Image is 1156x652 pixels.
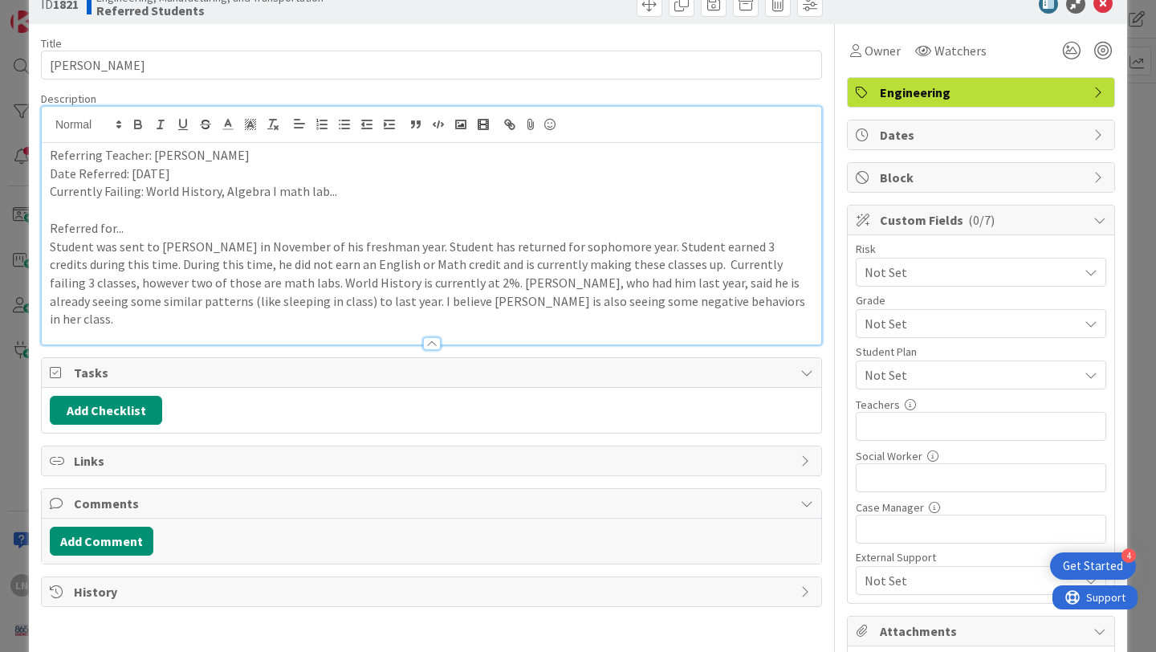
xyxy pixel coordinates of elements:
[856,295,1106,306] div: Grade
[74,363,792,382] span: Tasks
[880,210,1085,230] span: Custom Fields
[856,449,922,463] label: Social Worker
[41,51,822,79] input: type card name here...
[96,4,324,17] b: Referred Students
[50,238,813,329] p: Student was sent to [PERSON_NAME] in November of his freshman year. Student has returned for soph...
[865,571,1078,590] span: Not Set
[856,500,924,515] label: Case Manager
[50,182,813,201] p: Currently Failing: World History, Algebra I math lab...
[50,219,813,238] p: Referred for...
[50,146,813,165] p: Referring Teacher: [PERSON_NAME]
[41,92,96,106] span: Description
[74,494,792,513] span: Comments
[50,165,813,183] p: Date Referred: [DATE]
[934,41,987,60] span: Watchers
[34,2,73,22] span: Support
[856,397,900,412] label: Teachers
[41,36,62,51] label: Title
[865,365,1078,385] span: Not Set
[865,41,901,60] span: Owner
[74,582,792,601] span: History
[880,125,1085,145] span: Dates
[1050,552,1136,580] div: Open Get Started checklist, remaining modules: 4
[880,621,1085,641] span: Attachments
[856,346,1106,357] div: Student Plan
[74,451,792,471] span: Links
[880,83,1085,102] span: Engineering
[50,527,153,556] button: Add Comment
[865,312,1070,335] span: Not Set
[856,243,1106,255] div: Risk
[856,552,1106,563] div: External Support
[1121,548,1136,563] div: 4
[880,168,1085,187] span: Block
[1063,558,1123,574] div: Get Started
[50,396,162,425] button: Add Checklist
[865,261,1070,283] span: Not Set
[968,212,995,228] span: ( 0/7 )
